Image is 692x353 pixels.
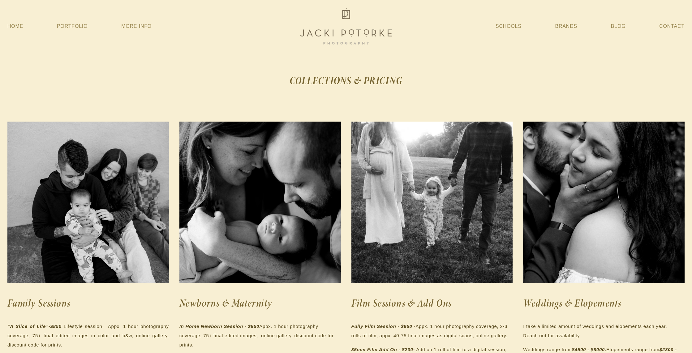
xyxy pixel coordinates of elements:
[351,322,513,340] p: Appx. 1 hour photography coverage, 2-3 rolls of film, appx. 40-75 final images as digital scans, ...
[572,347,606,352] strong: .
[179,322,341,350] p: Appx. 1 hour photography coverage, 75+ final edited images, online gallery, discount code for pri...
[351,324,416,329] em: Fully Film Session - $950 -
[496,21,522,32] a: Schools
[351,294,513,312] h2: Film Sessions & Add Ons
[7,21,23,32] a: Home
[351,347,413,352] em: 35mm Film Add On - $200
[290,73,402,88] strong: COLLECTIONS & PRICING
[572,347,605,352] em: $4500 - $8000
[555,21,577,32] a: Brands
[659,21,685,32] a: Contact
[121,21,152,32] a: More Info
[179,294,341,312] h2: Newborns & Maternity
[523,294,685,312] h2: Weddings & Elopements
[179,324,259,329] em: In Home Newborn Session - $850
[57,24,88,29] a: Portfolio
[50,324,61,329] em: $850
[297,6,396,46] img: Jacki Potorke Sacramento Family Photographer
[611,21,626,32] a: Blog
[7,324,49,329] em: “A Slice of Life”
[49,324,50,329] em: -
[523,322,685,340] p: I take a limited amount of weddings and elopements each year. Reach out for availability.
[7,322,169,350] p: Lifestyle session. Appx. 1 hour photography coverage, 75+ final edited images in color and b&w, o...
[7,294,169,312] h2: Family Sessions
